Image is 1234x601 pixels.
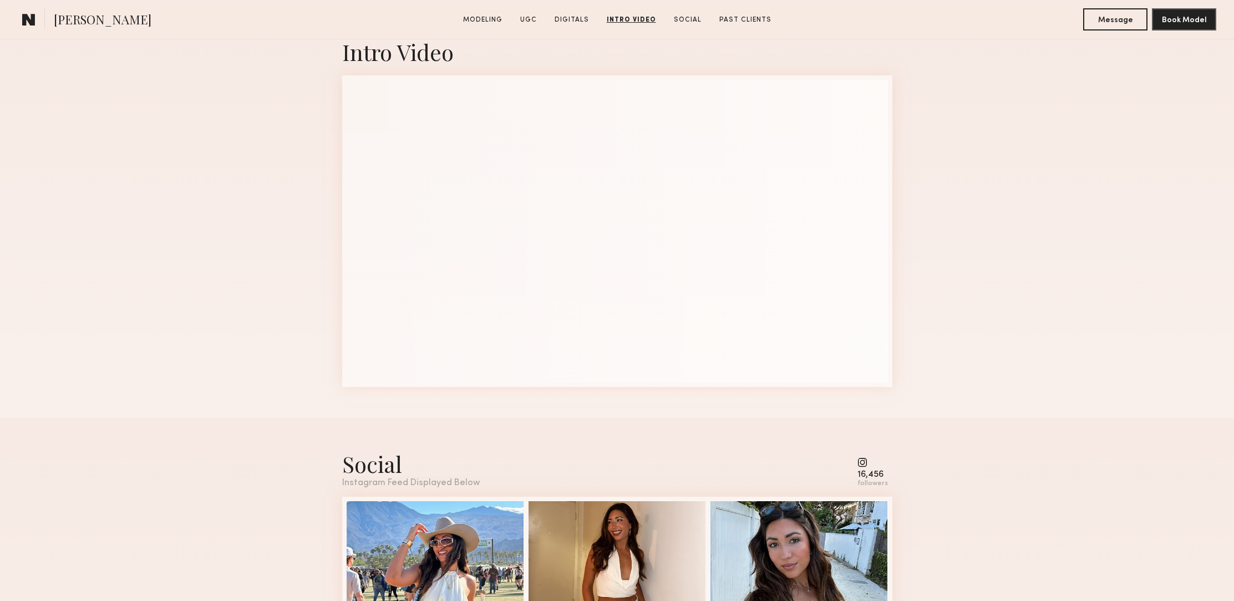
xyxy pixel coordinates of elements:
[54,11,151,30] span: [PERSON_NAME]
[459,15,507,25] a: Modeling
[669,15,706,25] a: Social
[857,471,888,479] div: 16,456
[857,480,888,488] div: followers
[342,37,892,67] div: Intro Video
[602,15,661,25] a: Intro Video
[516,15,541,25] a: UGC
[342,478,480,488] div: Instagram Feed Displayed Below
[715,15,776,25] a: Past Clients
[1152,8,1216,30] button: Book Model
[550,15,593,25] a: Digitals
[342,449,480,478] div: Social
[1083,8,1147,30] button: Message
[1152,14,1216,24] a: Book Model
